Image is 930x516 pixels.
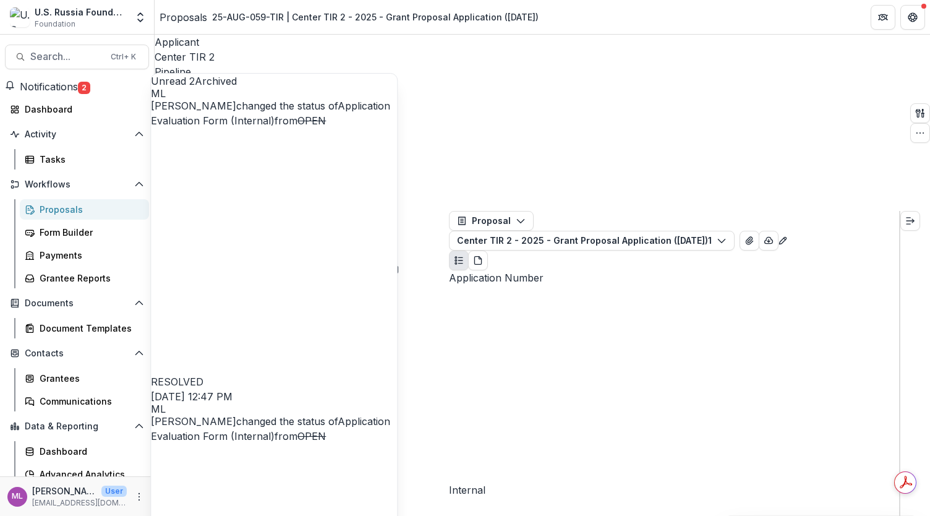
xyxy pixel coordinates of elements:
button: Unread [151,74,195,88]
button: Partners [871,5,895,30]
button: Notifications2 [5,79,90,94]
button: Expand right [900,211,920,231]
a: Application Evaluation Form (Internal) [151,415,390,442]
button: Proposal [449,211,534,231]
span: 2 [78,82,90,94]
button: Open Data & Reporting [5,416,149,436]
a: Grantees [20,368,149,389]
a: Proposals [160,10,207,25]
span: Notifications [20,80,78,93]
button: Open Contacts [5,343,149,363]
span: [PERSON_NAME] [151,415,236,428]
button: Search... [5,45,149,69]
a: Center TIR 2 [155,51,215,63]
p: [DATE] 12:47 PM [151,389,397,404]
p: Applicant [155,35,267,49]
div: Payments [40,249,139,262]
div: Proposals [40,203,139,216]
button: Open Documents [5,293,149,313]
nav: breadcrumb [160,8,544,26]
span: Internal [449,483,485,497]
div: 25-AUG-059-TIR | Center TIR 2 - 2025 - Grant Proposal Application ([DATE]) [212,11,539,24]
button: Archived [195,74,237,88]
span: Documents [25,298,129,309]
span: Data & Reporting [25,421,129,432]
span: Foundation [35,19,75,30]
button: Plaintext view [449,251,469,270]
span: RESOLVED [151,376,203,388]
button: More [132,489,147,504]
span: Activity [25,129,129,140]
a: Tasks [20,149,149,170]
div: Form Builder [40,226,139,239]
a: Dashboard [5,99,149,119]
div: Ctrl + K [108,50,139,64]
div: Document Templates [40,322,139,335]
a: Dashboard [20,441,149,462]
button: View Attached Files [740,231,759,251]
a: Application Evaluation Form (Internal) [151,100,390,127]
div: Maria Lvova [151,88,397,98]
button: Get Help [900,5,925,30]
a: Proposals [20,199,149,220]
a: Grantee Reports [20,268,149,288]
span: Contacts [25,348,129,359]
div: Tasks [40,153,139,166]
button: PDF view [468,251,488,270]
a: Form Builder [20,222,149,243]
a: Payments [20,245,149,265]
div: U.S. Russia Foundation [35,6,127,19]
p: [EMAIL_ADDRESS][DOMAIN_NAME] [32,497,127,509]
a: Document Templates [20,318,149,338]
button: Open Activity [5,124,149,144]
img: U.S. Russia Foundation [10,7,30,27]
s: OPEN [297,430,326,442]
div: Maria Lvova [151,404,397,414]
div: Dashboard [25,103,139,116]
div: Grantees [40,372,139,385]
div: Advanced Analytics [40,468,139,481]
span: 2 [189,75,195,87]
span: [PERSON_NAME] [151,100,236,112]
p: Application Number [449,270,899,285]
button: Open Workflows [5,174,149,194]
p: Pipeline [155,64,267,79]
p: User [101,486,127,497]
p: changed the status of from [151,98,397,389]
span: Workflows [25,179,129,190]
s: OPEN [297,114,326,127]
a: Advanced Analytics [20,464,149,484]
div: Grantee Reports [40,272,139,285]
div: Communications [40,395,139,408]
p: [PERSON_NAME] [32,484,96,497]
button: Center TIR 2 - 2025 - Grant Proposal Application ([DATE])1 [449,231,735,251]
button: Edit as form [778,232,788,247]
a: Communications [20,391,149,411]
div: Maria Lvova [12,492,23,501]
button: Open entity switcher [132,5,149,30]
div: Dashboard [40,445,139,458]
span: Search... [30,51,103,62]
